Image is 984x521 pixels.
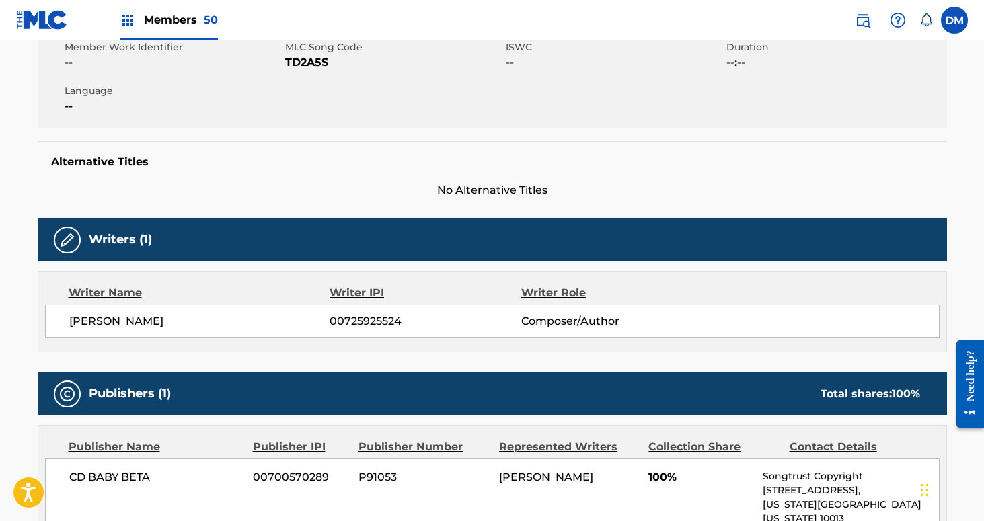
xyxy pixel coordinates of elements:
span: CD BABY BETA [69,469,243,485]
span: 00700570289 [253,469,348,485]
div: Notifications [919,13,933,27]
h5: Alternative Titles [51,155,934,169]
div: User Menu [941,7,968,34]
span: Language [65,84,282,98]
div: Contact Details [790,439,920,455]
span: No Alternative Titles [38,182,947,198]
span: --:-- [726,54,944,71]
iframe: Resource Center [946,330,984,438]
span: Composer/Author [521,313,695,329]
span: -- [65,98,282,114]
div: Drag [921,470,929,510]
span: -- [506,54,723,71]
a: Public Search [849,7,876,34]
iframe: Chat Widget [917,456,984,521]
div: Writer IPI [330,285,521,301]
div: Represented Writers [499,439,638,455]
div: Help [884,7,911,34]
div: Total shares: [821,386,920,402]
div: Publisher Name [69,439,243,455]
p: [STREET_ADDRESS], [763,483,938,497]
span: Duration [726,40,944,54]
span: -- [65,54,282,71]
span: ISWC [506,40,723,54]
span: 100% [648,469,753,485]
p: Songtrust Copyright [763,469,938,483]
div: Writer Role [521,285,695,301]
span: MLC Song Code [285,40,502,54]
span: Member Work Identifier [65,40,282,54]
div: Collection Share [648,439,779,455]
span: 00725925524 [330,313,521,329]
div: Publisher Number [358,439,489,455]
h5: Writers (1) [89,232,152,247]
span: Members [144,12,218,28]
span: 50 [204,13,218,26]
img: search [855,12,871,28]
span: 100 % [892,387,920,400]
img: Top Rightsholders [120,12,136,28]
img: Publishers [59,386,75,402]
div: Publisher IPI [253,439,348,455]
img: MLC Logo [16,10,68,30]
img: help [890,12,906,28]
span: [PERSON_NAME] [499,471,593,483]
span: TD2A5S [285,54,502,71]
img: Writers [59,232,75,248]
span: P91053 [358,469,489,485]
span: [PERSON_NAME] [69,313,330,329]
div: Writer Name [69,285,330,301]
h5: Publishers (1) [89,386,171,401]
